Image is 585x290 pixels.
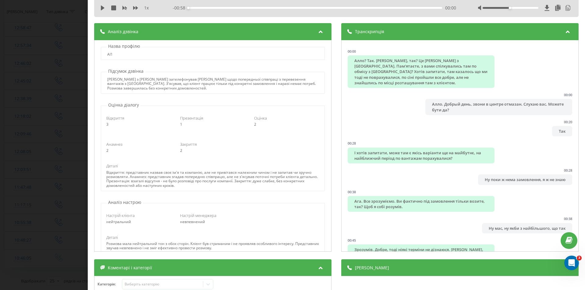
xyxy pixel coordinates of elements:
[348,238,356,243] div: 00:45
[180,122,245,127] div: 1
[348,190,356,194] div: 00:38
[107,52,113,57] div: AI1
[97,282,122,286] h4: Категорія :
[564,120,572,124] div: 00:20
[355,265,389,271] span: [PERSON_NAME]
[348,55,495,88] div: Алло? Так. [PERSON_NAME], так? Це [PERSON_NAME] з [GEOGRAPHIC_DATA]. Пам'ятаєте, з вами спілкувал...
[254,122,319,127] div: 2
[107,43,142,49] p: Назва профілю
[106,220,172,224] div: нейтральний
[107,199,143,205] p: Аналіз настрою
[348,244,495,260] div: Зрозумів. Добре, тоді ніякі терміни не дізнаюся. [PERSON_NAME], тоді гарного дня буде на зв'язку.
[478,174,572,185] div: Ну поки ж нема замовлення, я ж не знаю
[106,142,122,147] span: Анамнез
[106,163,118,169] span: Деталі
[180,213,216,218] span: Настрій менеджера
[254,115,267,121] span: Оцінка
[106,122,172,127] div: 3
[106,235,118,240] span: Деталі
[187,7,190,9] div: Accessibility label
[482,223,572,233] div: Ну мас, ну якби з найбільшого, що так
[107,77,318,90] div: [PERSON_NAME] з [PERSON_NAME] зателефонував [PERSON_NAME] щодо попередньої співпраці з перевезенн...
[107,68,145,74] p: Підсумок дзвінка
[445,5,456,11] span: 00:00
[106,242,319,250] div: Розмова мала нейтральний тон з обох сторін. Клієнт був стриманим і не проявляв особливого інтерес...
[180,142,197,147] span: Закриття
[106,148,172,153] div: 2
[180,220,245,224] div: невпевнений
[106,115,124,121] span: Відкриття
[180,148,245,153] div: 2
[509,7,511,9] div: Accessibility label
[108,265,152,271] span: Коментарі і категорії
[355,29,384,35] span: Транскрипція
[108,29,138,35] span: Аналіз дзвінка
[564,256,579,270] iframe: Intercom live chat
[106,213,135,218] span: Настрій клієнта
[348,141,356,145] div: 00:28
[425,99,572,115] div: Алло. Добрый день, звони в центре отмазан. Слухаю вас. Можете бути да?
[107,102,140,108] p: Оцінка діалогу
[144,5,149,11] span: 1 x
[564,216,572,221] div: 00:38
[125,282,201,287] div: Виберіть категорію
[106,170,319,188] div: Відкриття: представник назвав своє ім'я та компанію, але не привітався належним чином і не запита...
[564,168,572,173] div: 00:28
[180,115,203,121] span: Презентація
[348,148,495,163] div: І хотів запитати, може там є якісь варіанти ще на майбутнє, на найближчий період по вантажам пора...
[564,93,572,97] div: 00:00
[552,126,572,136] div: Так
[348,196,495,212] div: Ага. Все зрозуміємо. Ви фактично під замовлення тільки возите, так? Щоб я собі розумів.
[348,49,356,54] div: 00:00
[577,256,582,260] span: 3
[173,5,188,11] span: - 00:58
